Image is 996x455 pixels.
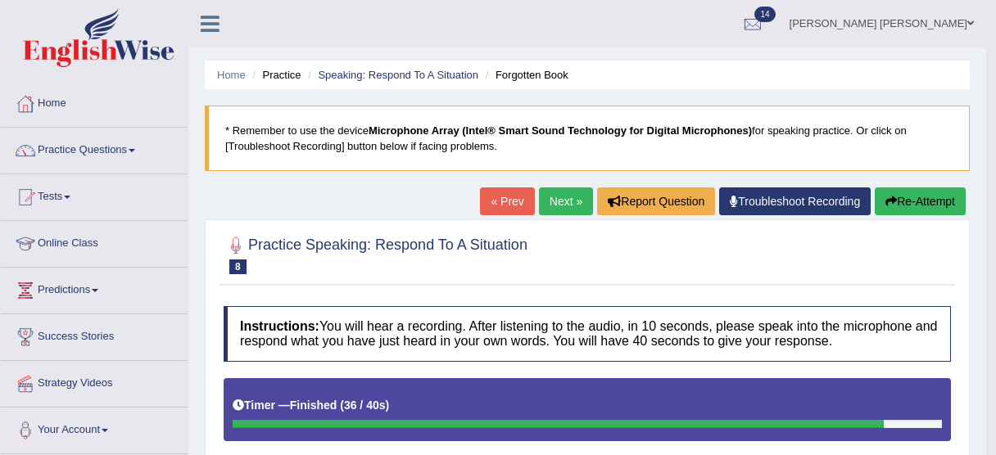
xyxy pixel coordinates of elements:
a: « Prev [480,187,534,215]
a: Speaking: Respond To A Situation [318,69,478,81]
b: Finished [290,399,337,412]
a: Tests [1,174,188,215]
a: Your Account [1,408,188,448]
a: Strategy Videos [1,361,188,402]
h2: Practice Speaking: Respond To A Situation [224,233,527,274]
a: Success Stories [1,314,188,355]
a: Practice Questions [1,128,188,169]
a: Online Class [1,221,188,262]
a: Predictions [1,268,188,309]
a: Home [217,69,246,81]
blockquote: * Remember to use the device for speaking practice. Or click on [Troubleshoot Recording] button b... [205,106,970,171]
li: Forgotten Book [482,67,568,83]
b: Microphone Array (Intel® Smart Sound Technology for Digital Microphones) [369,124,752,137]
a: Home [1,81,188,122]
span: 14 [754,7,775,22]
b: Instructions: [240,319,319,333]
b: 36 / 40s [344,399,386,412]
span: 8 [229,259,247,274]
li: Practice [248,67,301,83]
a: Next » [539,187,593,215]
b: ( [340,399,344,412]
b: ) [386,399,390,412]
h5: Timer — [233,399,389,412]
button: Report Question [597,187,715,215]
a: Troubleshoot Recording [719,187,871,215]
button: Re-Attempt [875,187,966,215]
h4: You will hear a recording. After listening to the audio, in 10 seconds, please speak into the mic... [224,306,951,361]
